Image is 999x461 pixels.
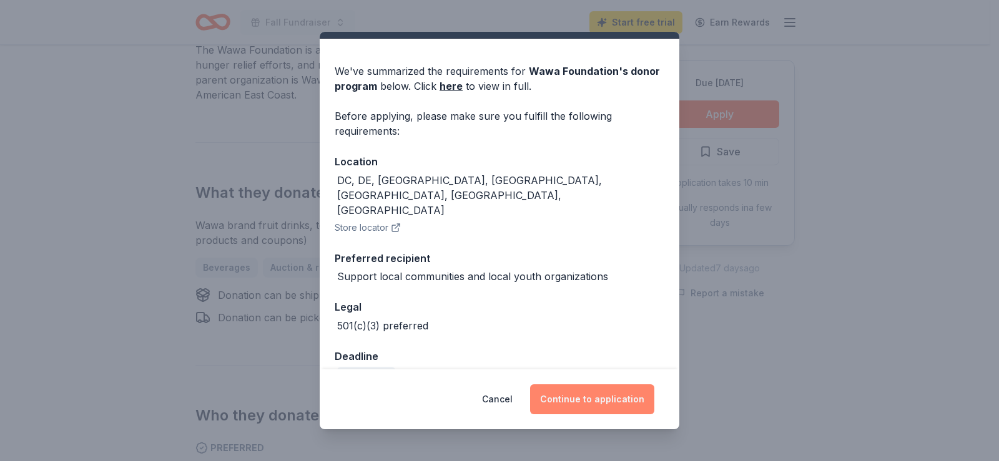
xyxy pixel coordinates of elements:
[335,64,664,94] div: We've summarized the requirements for below. Click to view in full.
[482,384,513,414] button: Cancel
[440,79,463,94] a: here
[337,318,428,333] div: 501(c)(3) preferred
[335,299,664,315] div: Legal
[335,109,664,138] div: Before applying, please make sure you fulfill the following requirements:
[335,220,401,235] button: Store locator
[337,269,608,284] div: Support local communities and local youth organizations
[530,384,654,414] button: Continue to application
[337,367,395,384] div: Due [DATE]
[335,348,664,364] div: Deadline
[335,153,664,170] div: Location
[335,250,664,266] div: Preferred recipient
[337,173,664,218] div: DC, DE, [GEOGRAPHIC_DATA], [GEOGRAPHIC_DATA], [GEOGRAPHIC_DATA], [GEOGRAPHIC_DATA], [GEOGRAPHIC_D...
